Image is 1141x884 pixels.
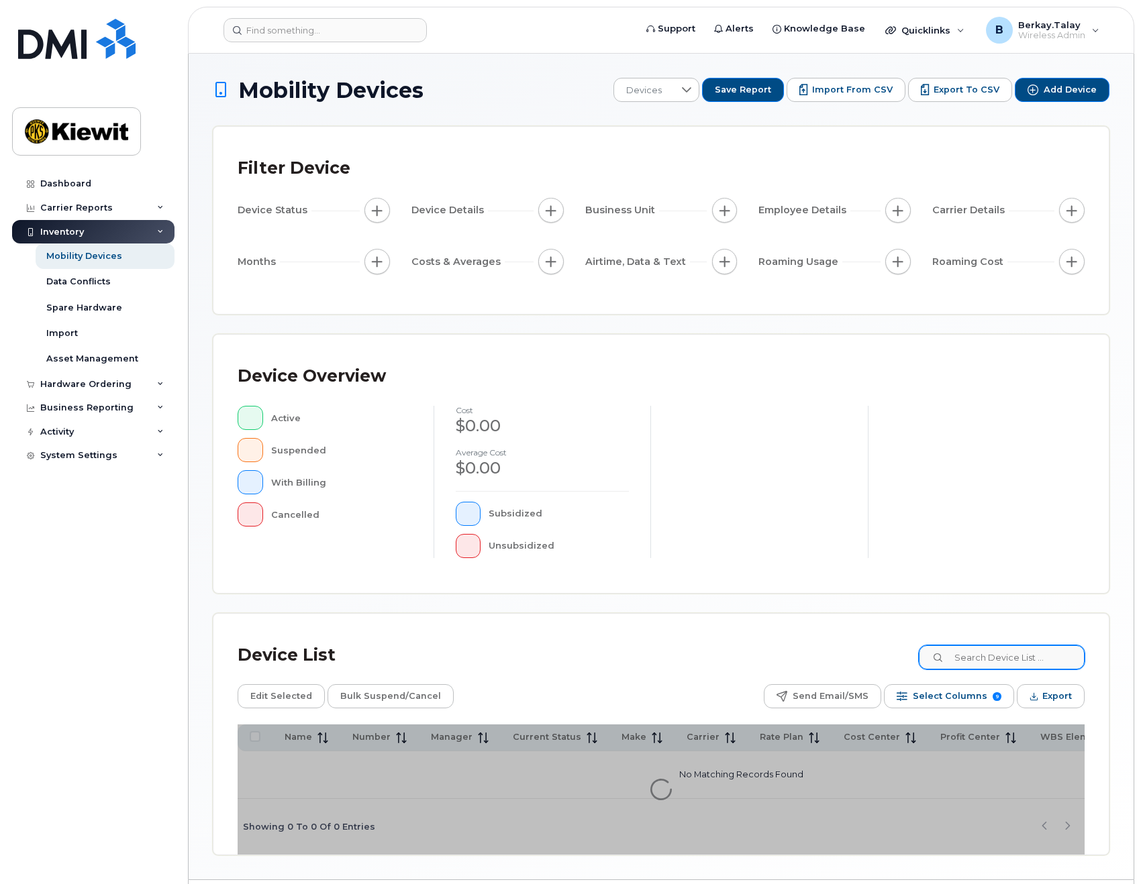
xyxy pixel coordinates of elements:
button: Edit Selected [238,684,325,708]
span: Export to CSV [934,84,999,96]
button: Import from CSV [787,78,905,102]
span: Roaming Cost [932,255,1007,269]
button: Add Device [1015,78,1109,102]
span: Roaming Usage [758,255,842,269]
span: Device Status [238,203,311,217]
button: Select Columns 9 [884,684,1014,708]
span: Save Report [715,84,771,96]
span: Add Device [1044,84,1097,96]
span: Employee Details [758,203,850,217]
div: $0.00 [456,457,630,480]
h4: Average cost [456,448,630,457]
h4: cost [456,406,630,415]
div: Device Overview [238,359,386,394]
div: Cancelled [271,502,412,527]
span: Costs & Averages [411,255,505,269]
div: With Billing [271,470,412,494]
button: Export [1017,684,1085,708]
span: Edit Selected [250,686,312,706]
span: Import from CSV [812,84,893,96]
span: Bulk Suspend/Cancel [340,686,441,706]
button: Save Report [702,78,784,102]
span: Months [238,255,280,269]
span: Select Columns [913,686,987,706]
span: Devices [614,78,674,103]
span: Export [1042,686,1072,706]
iframe: Messenger Launcher [1083,826,1131,874]
span: Airtime, Data & Text [585,255,690,269]
div: Suspended [271,438,412,462]
span: Business Unit [585,203,659,217]
div: Unsubsidized [489,534,629,558]
input: Search Device List ... [919,645,1085,669]
div: Device List [238,638,336,673]
span: Mobility Devices [238,78,424,102]
span: Send Email/SMS [793,686,869,706]
button: Export to CSV [908,78,1012,102]
div: Subsidized [489,502,629,526]
div: $0.00 [456,415,630,437]
span: 9 [993,692,1001,701]
button: Send Email/SMS [764,684,881,708]
button: Bulk Suspend/Cancel [328,684,454,708]
span: Device Details [411,203,488,217]
span: Carrier Details [932,203,1009,217]
div: Filter Device [238,151,350,186]
div: Active [271,406,412,430]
